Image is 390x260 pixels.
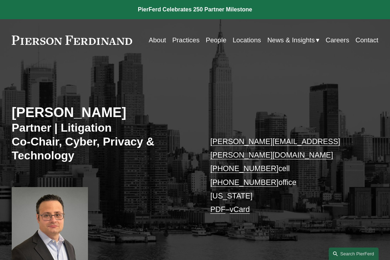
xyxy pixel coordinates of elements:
[210,164,278,173] a: [PHONE_NUMBER]
[149,33,166,47] a: About
[329,248,379,260] a: Search this site
[12,121,195,163] h3: Partner | Litigation Co-Chair, Cyber, Privacy & Technology
[210,135,363,217] p: cell office [US_STATE] –
[172,33,200,47] a: Practices
[210,178,278,187] a: [PHONE_NUMBER]
[230,205,250,214] a: vCard
[12,104,195,121] h2: [PERSON_NAME]
[210,137,340,159] a: [PERSON_NAME][EMAIL_ADDRESS][PERSON_NAME][DOMAIN_NAME]
[233,33,261,47] a: Locations
[267,34,314,46] span: News & Insights
[355,33,378,47] a: Contact
[267,33,319,47] a: folder dropdown
[206,33,227,47] a: People
[326,33,349,47] a: Careers
[210,205,225,214] a: PDF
